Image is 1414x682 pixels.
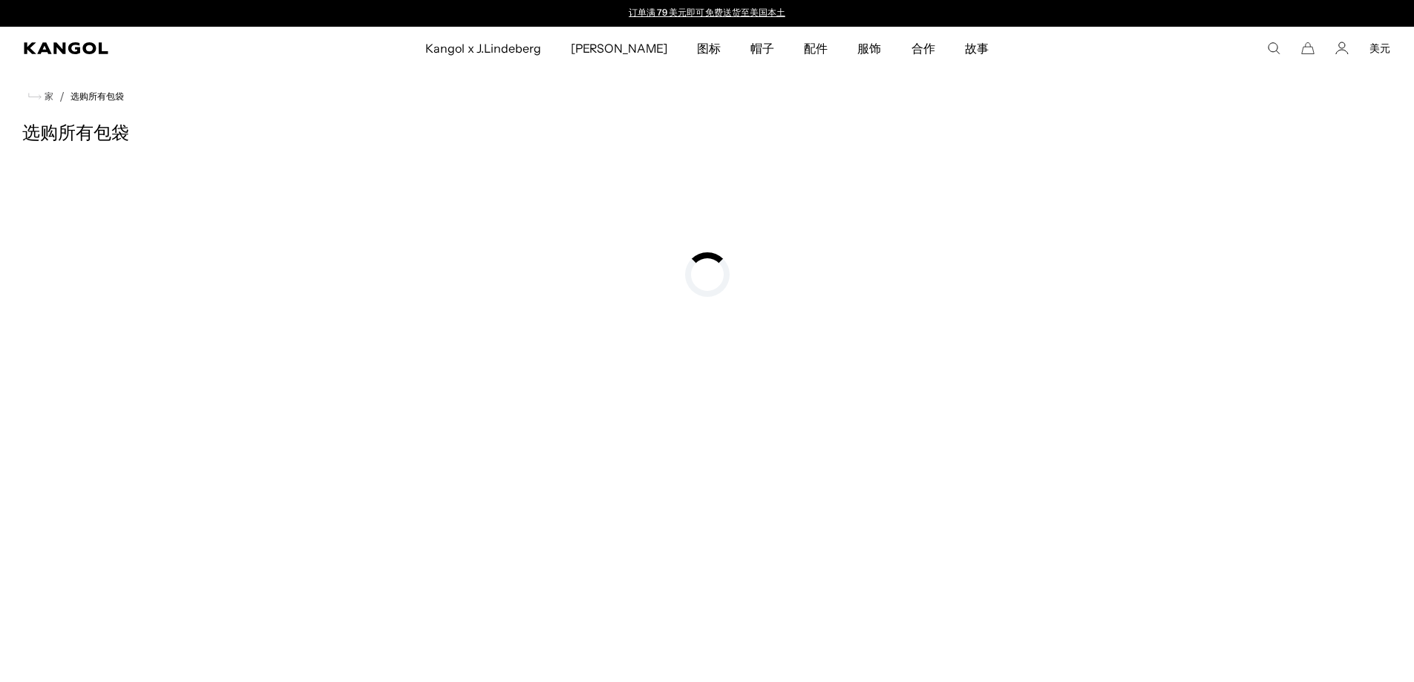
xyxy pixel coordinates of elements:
[571,41,667,56] font: [PERSON_NAME]
[45,91,53,102] font: 家
[24,42,282,54] a: 坎戈尔
[410,27,556,70] a: Kangol x J.Lindeberg
[563,7,851,19] div: 公告
[425,41,541,56] font: Kangol x J.Lindeberg
[697,41,721,56] font: 图标
[750,41,774,56] font: 帽子
[950,27,1004,70] a: 故事
[563,7,851,19] slideshow-component: 公告栏
[59,89,65,104] font: /
[1335,42,1349,55] a: 帐户
[857,41,881,56] font: 服饰
[629,7,785,18] a: 订单满 79 美元即可免费送货至美国本土
[556,27,682,70] a: [PERSON_NAME]
[911,41,935,56] font: 合作
[842,27,896,70] a: 服饰
[736,27,789,70] a: 帽子
[22,125,129,143] font: 选购所有包袋
[804,41,828,56] font: 配件
[897,27,950,70] a: 合作
[71,91,124,102] a: 选购所有包袋
[563,7,851,19] div: 1/2
[1301,42,1315,55] button: 大车
[1369,42,1390,55] button: 美元
[682,27,736,70] a: 图标
[1267,42,1280,55] summary: 点击此处搜索
[28,90,53,103] a: 家
[965,41,989,56] font: 故事
[789,27,842,70] a: 配件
